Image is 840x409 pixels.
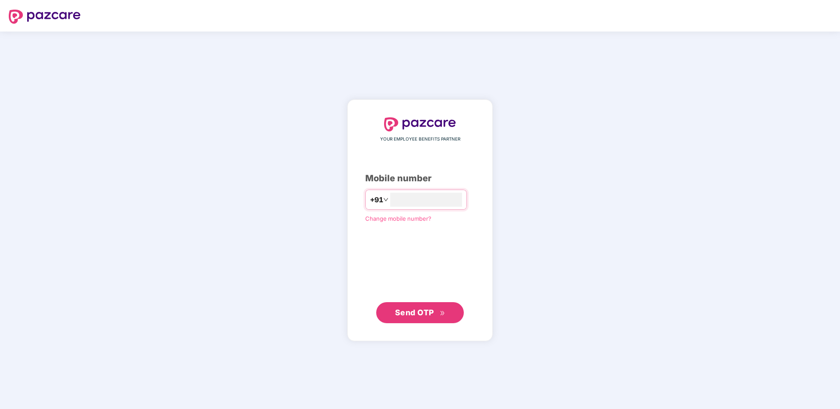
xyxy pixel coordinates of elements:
[380,136,460,143] span: YOUR EMPLOYEE BENEFITS PARTNER
[370,194,383,205] span: +91
[365,215,431,222] a: Change mobile number?
[384,117,456,131] img: logo
[440,310,445,316] span: double-right
[395,308,434,317] span: Send OTP
[383,197,388,202] span: down
[365,172,475,185] div: Mobile number
[376,302,464,323] button: Send OTPdouble-right
[9,10,81,24] img: logo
